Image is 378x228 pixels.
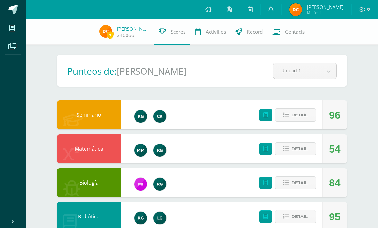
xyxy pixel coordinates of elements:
[154,19,190,45] a: Scores
[247,28,263,35] span: Record
[153,178,166,191] img: 24ef3269677dd7dd963c57b86ff4a022.png
[153,110,166,123] img: e534704a03497a621ce20af3abe0ca0c.png
[329,101,341,130] div: 96
[153,212,166,224] img: d623eda778747ddb571c6f862ad83539.png
[134,144,147,157] img: ea0e1a9c59ed4b58333b589e14889882.png
[329,169,341,197] div: 84
[285,28,305,35] span: Contacts
[289,3,302,16] img: 1b3531889164bf90d264a9e49bdbccf5.png
[307,10,344,15] span: Mi Perfil
[134,110,147,123] img: 24ef3269677dd7dd963c57b86ff4a022.png
[329,135,341,163] div: 54
[281,63,313,78] span: Unidad 1
[57,134,121,163] div: Matemática
[57,168,121,197] div: Biología
[292,143,308,155] span: Detail
[206,28,226,35] span: Activities
[153,144,166,157] img: 24ef3269677dd7dd963c57b86ff4a022.png
[273,63,336,79] a: Unidad 1
[275,142,316,155] button: Detail
[267,19,309,45] a: Contacts
[99,25,112,38] img: 1b3531889164bf90d264a9e49bdbccf5.png
[292,177,308,189] span: Detail
[292,211,308,223] span: Detail
[275,176,316,189] button: Detail
[117,26,149,32] a: [PERSON_NAME]
[117,65,186,77] h1: [PERSON_NAME]
[171,28,185,35] span: Scores
[67,65,117,77] h1: Punteos de:
[231,19,267,45] a: Record
[307,4,344,10] span: [PERSON_NAME]
[57,100,121,129] div: Seminario
[190,19,231,45] a: Activities
[134,212,147,224] img: 24ef3269677dd7dd963c57b86ff4a022.png
[117,32,134,39] a: 240066
[107,31,114,39] span: 1
[275,210,316,223] button: Detail
[134,178,147,191] img: e71b507b6b1ebf6fbe7886fc31de659d.png
[292,109,308,121] span: Detail
[275,108,316,122] button: Detail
